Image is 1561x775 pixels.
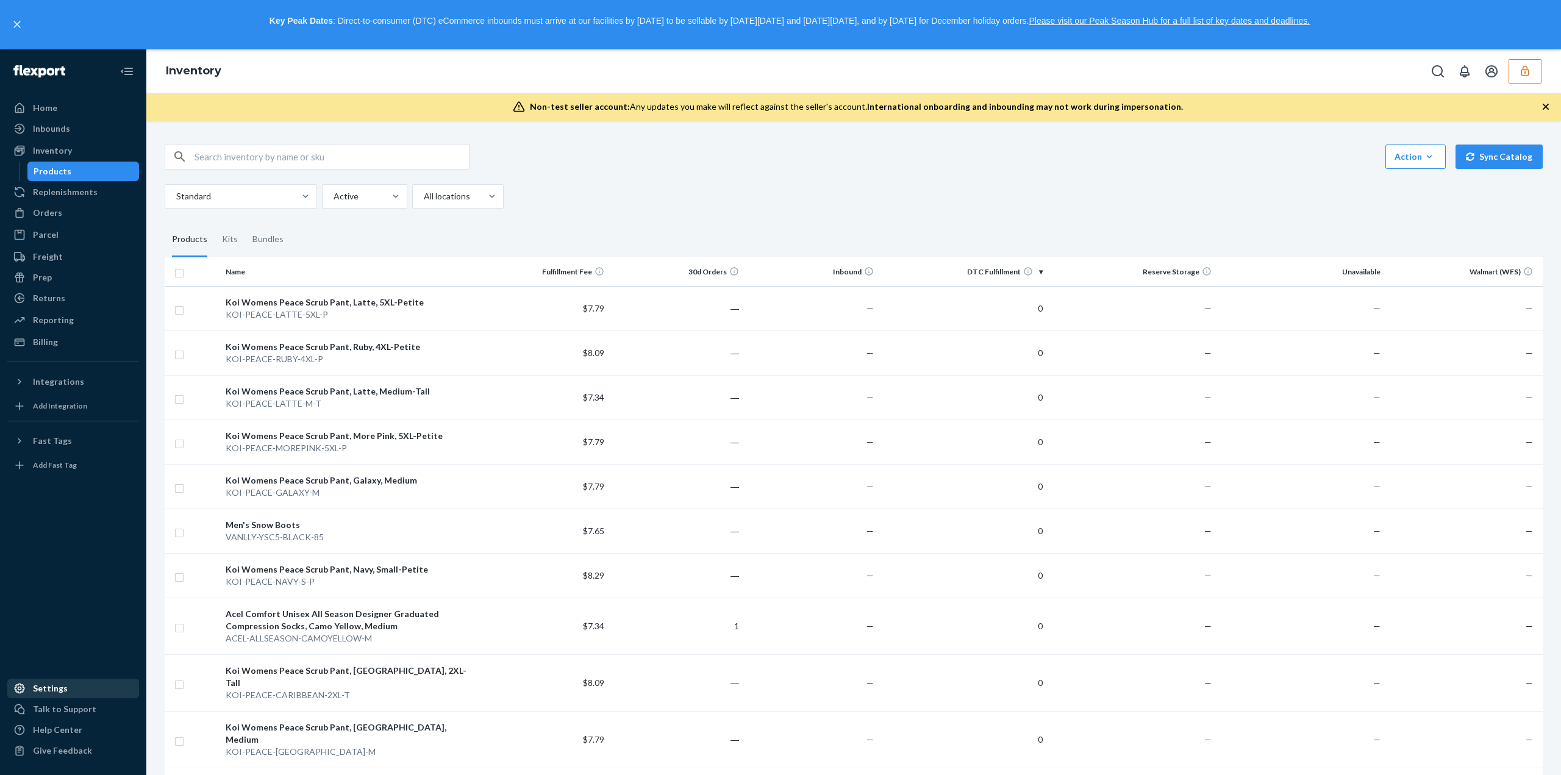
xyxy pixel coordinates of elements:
div: Koi Womens Peace Scrub Pant, Latte, Medium-Tall [226,385,469,398]
div: Integrations [33,376,84,388]
span: — [1526,526,1533,536]
button: Fast Tags [7,431,139,451]
span: International onboarding and inbounding may not work during impersonation. [867,101,1183,112]
span: $7.79 [583,303,604,313]
a: Add Integration [7,396,139,416]
div: Koi Womens Peace Scrub Pant, [GEOGRAPHIC_DATA], 2XL-Tall [226,665,469,689]
span: — [1373,437,1381,447]
td: ― [609,712,744,768]
th: Reserve Storage [1048,257,1216,287]
span: — [1526,734,1533,745]
strong: Key Peak Dates [270,16,333,26]
span: $8.09 [583,677,604,688]
div: KOI-PEACE-NAVY-S-P [226,576,469,588]
span: — [866,392,874,402]
span: — [1204,437,1212,447]
span: $7.79 [583,437,604,447]
span: — [866,303,874,313]
th: Fulfillment Fee [474,257,609,287]
span: — [866,437,874,447]
span: — [866,348,874,358]
td: 0 [879,655,1048,712]
span: — [1204,677,1212,688]
a: Inventory [7,141,139,160]
td: 0 [879,287,1048,331]
div: Add Integration [33,401,87,411]
td: ― [609,655,744,712]
div: Home [33,102,57,114]
td: ― [609,331,744,376]
span: — [1373,526,1381,536]
div: Koi Womens Peace Scrub Pant, [GEOGRAPHIC_DATA], Medium [226,721,469,746]
td: 0 [879,331,1048,376]
th: Unavailable [1216,257,1385,287]
a: Prep [7,268,139,287]
div: Products [172,223,207,257]
a: Help Center [7,720,139,740]
div: Settings [33,682,68,695]
span: — [1204,392,1212,402]
div: Products [34,165,71,177]
div: Koi Womens Peace Scrub Pant, Navy, Small-Petite [226,563,469,576]
div: Orders [33,207,62,219]
input: Active [332,190,334,202]
span: — [1526,303,1533,313]
span: $8.09 [583,348,604,358]
th: Name [221,257,474,287]
span: — [1526,677,1533,688]
div: VANLLY-YSC5-BLACK-85 [226,531,469,543]
button: Action [1385,145,1446,169]
span: — [1526,437,1533,447]
div: Reporting [33,314,74,326]
a: Parcel [7,225,139,245]
input: Standard [175,190,176,202]
td: 0 [879,554,1048,598]
span: — [1204,734,1212,745]
div: KOI-PEACE-[GEOGRAPHIC_DATA]-M [226,746,469,758]
span: — [1373,348,1381,358]
a: Inventory [166,64,221,77]
td: ― [609,509,744,554]
span: — [1373,481,1381,491]
td: ― [609,420,744,465]
div: Fast Tags [33,435,72,447]
span: — [1526,481,1533,491]
td: 0 [879,420,1048,465]
a: Orders [7,203,139,223]
div: Freight [33,251,63,263]
div: Koi Womens Peace Scrub Pant, Galaxy, Medium [226,474,469,487]
span: — [866,526,874,536]
span: — [866,734,874,745]
div: Inventory [33,145,72,157]
button: Open Search Box [1426,59,1450,84]
p: : Direct-to-consumer (DTC) eCommerce inbounds must arrive at our facilities by [DATE] to be sella... [29,11,1550,32]
a: Products [27,162,140,181]
span: — [866,677,874,688]
span: — [1526,621,1533,631]
a: Settings [7,679,139,698]
span: — [1204,303,1212,313]
ol: breadcrumbs [156,54,231,89]
span: — [1204,526,1212,536]
td: 0 [879,598,1048,655]
div: Replenishments [33,186,98,198]
span: — [1526,348,1533,358]
img: Flexport logo [13,65,65,77]
input: Search inventory by name or sku [195,145,469,169]
span: — [866,621,874,631]
a: Reporting [7,310,139,330]
div: Returns [33,292,65,304]
a: Freight [7,247,139,266]
td: ― [609,376,744,420]
input: All locations [423,190,424,202]
a: Home [7,98,139,118]
div: Inbounds [33,123,70,135]
a: Returns [7,288,139,308]
div: Acel Comfort Unisex All Season Designer Graduated Compression Socks, Camo Yellow, Medium [226,608,469,632]
div: Bundles [252,223,284,257]
span: — [1204,348,1212,358]
a: Please visit our Peak Season Hub for a full list of key dates and deadlines. [1029,16,1310,26]
div: ACEL-ALLSEASON-CAMOYELLOW-M [226,632,469,645]
div: Give Feedback [33,745,92,757]
th: Walmart (WFS) [1385,257,1543,287]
